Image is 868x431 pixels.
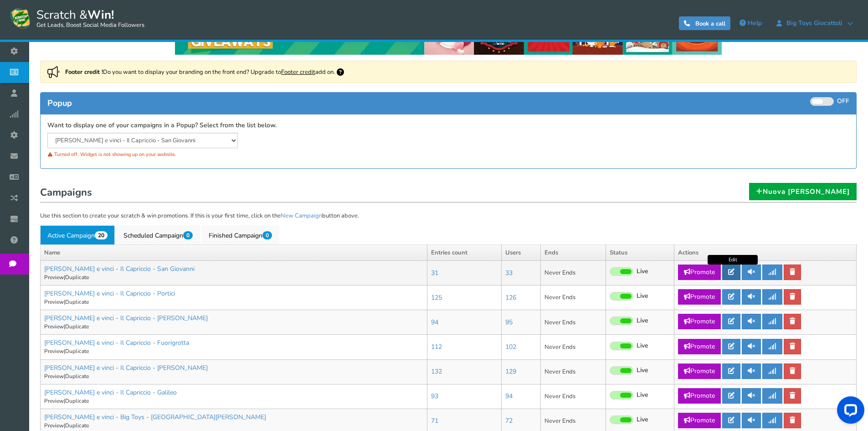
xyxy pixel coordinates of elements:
span: Live [637,317,648,325]
a: 71 [431,416,438,425]
td: Never Ends [540,384,606,409]
a: [PERSON_NAME] e vinci - Il Capriccio - Portici [44,289,175,298]
p: | [44,298,423,306]
a: 102 [505,343,516,351]
span: 0 [183,231,193,239]
a: New Campaign [281,212,322,220]
strong: Footer credit ! [65,68,103,76]
span: Scratch & [32,7,144,30]
a: 125 [431,293,442,302]
td: Never Ends [540,359,606,384]
a: 94 [431,318,438,327]
a: 95 [505,318,513,327]
a: Preview [44,397,64,405]
p: | [44,422,423,430]
a: Promote [678,388,721,404]
span: Live [637,267,648,276]
th: Entries count [427,244,501,261]
a: Promote [678,363,721,379]
a: Finished Campaign [201,225,279,244]
a: Preview [44,274,64,281]
a: Scheduled Campaign [116,225,200,244]
a: Promote [678,314,721,329]
span: Popup [47,98,72,109]
a: 132 [431,367,442,376]
a: Duplicate [65,397,89,405]
a: 93 [431,392,438,400]
a: [PERSON_NAME] e vinci - Il Capriccio - Fuorigrotta [44,338,189,347]
p: | [44,373,423,380]
div: Do you want to display your branding on the front end? Upgrade to add on. [40,61,857,83]
span: Book a call [695,20,725,28]
span: Live [637,366,648,375]
span: Live [637,342,648,350]
p: | [44,323,423,331]
a: Preview [44,422,64,429]
a: Promote [678,339,721,354]
a: Promote [678,289,721,305]
a: Duplicate [65,422,89,429]
td: Never Ends [540,335,606,359]
a: [PERSON_NAME] e vinci - Il Capriccio - [PERSON_NAME] [44,363,208,372]
a: [PERSON_NAME] e vinci - Il Capriccio - Galileo [44,388,177,397]
a: [PERSON_NAME] e vinci - Il Capriccio - San Giovanni [44,265,195,273]
a: [PERSON_NAME] e vinci - Il Capriccio - [PERSON_NAME] [44,314,208,322]
th: Name [41,244,427,261]
a: [PERSON_NAME] e vinci - Big Toys - [GEOGRAPHIC_DATA][PERSON_NAME] [44,413,266,421]
a: 112 [431,343,442,351]
a: Duplicate [65,348,89,355]
p: | [44,397,423,405]
th: Status [606,244,674,261]
a: 129 [505,367,516,376]
a: Nuova [PERSON_NAME] [749,183,857,200]
a: Duplicate [65,298,89,306]
a: 126 [505,293,516,302]
a: Promote [678,413,721,428]
p: | [44,348,423,355]
td: Never Ends [540,310,606,335]
a: Active Campaign [40,225,115,244]
th: Users [501,244,540,261]
a: Preview [44,323,64,330]
label: Want to display one of your campaigns in a Popup? Select from the list below. [47,121,277,130]
h1: Campaigns [40,184,857,203]
a: Scratch &Win! Get Leads, Boost Social Media Followers [9,7,144,30]
iframe: LiveChat chat widget [830,393,868,431]
span: OFF [837,97,849,105]
a: Duplicate [65,323,89,330]
a: 33 [505,269,513,277]
span: Live [637,292,648,301]
strong: Win! [87,7,114,23]
a: Help [735,16,766,31]
a: Preview [44,373,64,380]
div: Turned off. Widget is not showing up on your website. [47,148,442,161]
a: Duplicate [65,274,89,281]
a: Book a call [679,16,730,30]
a: Preview [44,348,64,355]
span: Help [748,19,762,27]
td: Never Ends [540,261,606,286]
a: Preview [44,298,64,306]
a: Duplicate [65,373,89,380]
th: Ends [540,244,606,261]
span: Live [637,415,648,424]
td: Never Ends [540,286,606,310]
span: 20 [95,231,108,239]
span: 0 [262,231,272,239]
small: Get Leads, Boost Social Media Followers [36,22,144,29]
th: Actions [674,244,857,261]
span: Live [637,391,648,400]
span: Big Toys Giocattoli [782,20,847,27]
a: 72 [505,416,513,425]
p: Use this section to create your scratch & win promotions. If this is your first time, click on th... [40,212,857,221]
a: 94 [505,392,513,400]
a: Footer credit [281,68,315,76]
img: Scratch and Win [9,7,32,30]
div: Edit [708,255,758,265]
a: Promote [678,265,721,280]
a: 31 [431,269,438,277]
p: | [44,274,423,281]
